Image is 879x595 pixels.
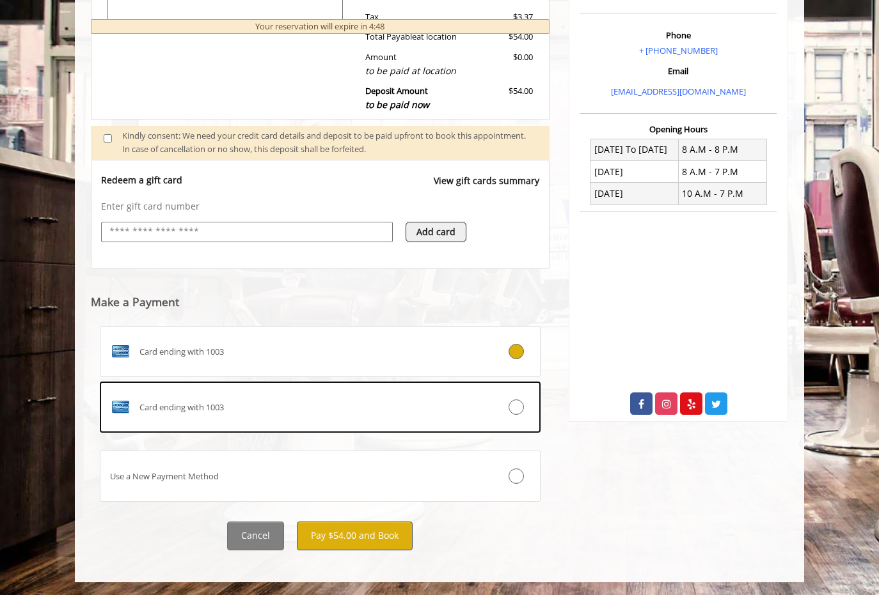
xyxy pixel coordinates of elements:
[473,30,532,43] div: $54.00
[365,98,429,111] span: to be paid now
[590,183,679,205] td: [DATE]
[473,10,532,24] div: $3.37
[91,296,179,308] label: Make a Payment
[678,161,766,183] td: 8 A.M - 7 P.M
[580,125,777,134] h3: Opening Hours
[678,139,766,160] td: 8 A.M - 8 P.M
[297,522,413,550] button: Pay $54.00 and Book
[473,84,532,112] div: $54.00
[227,522,284,550] button: Cancel
[100,451,541,502] label: Use a New Payment Method
[356,30,474,43] div: Total Payable
[365,64,464,78] div: to be paid at location
[590,161,679,183] td: [DATE]
[139,345,224,359] span: Card ending with 1003
[583,66,773,75] h3: Email
[356,10,474,24] div: Tax
[91,19,550,34] div: Your reservation will expire in 4:48
[365,85,429,111] b: Deposit Amount
[406,222,466,242] button: Add card
[139,401,224,414] span: Card ending with 1003
[583,31,773,40] h3: Phone
[356,50,474,78] div: Amount
[611,86,746,97] a: [EMAIL_ADDRESS][DOMAIN_NAME]
[101,200,539,213] p: Enter gift card number
[434,174,539,200] a: View gift cards summary
[473,50,532,78] div: $0.00
[122,129,537,156] div: Kindly consent: We need your credit card details and deposit to be paid upfront to book this appo...
[110,341,131,362] img: AMEX
[678,183,766,205] td: 10 A.M - 7 P.M
[101,174,182,187] p: Redeem a gift card
[110,397,131,417] img: AMEX
[100,470,466,483] div: Use a New Payment Method
[639,45,718,56] a: + [PHONE_NUMBER]
[590,139,679,160] td: [DATE] To [DATE]
[416,31,457,42] span: at location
